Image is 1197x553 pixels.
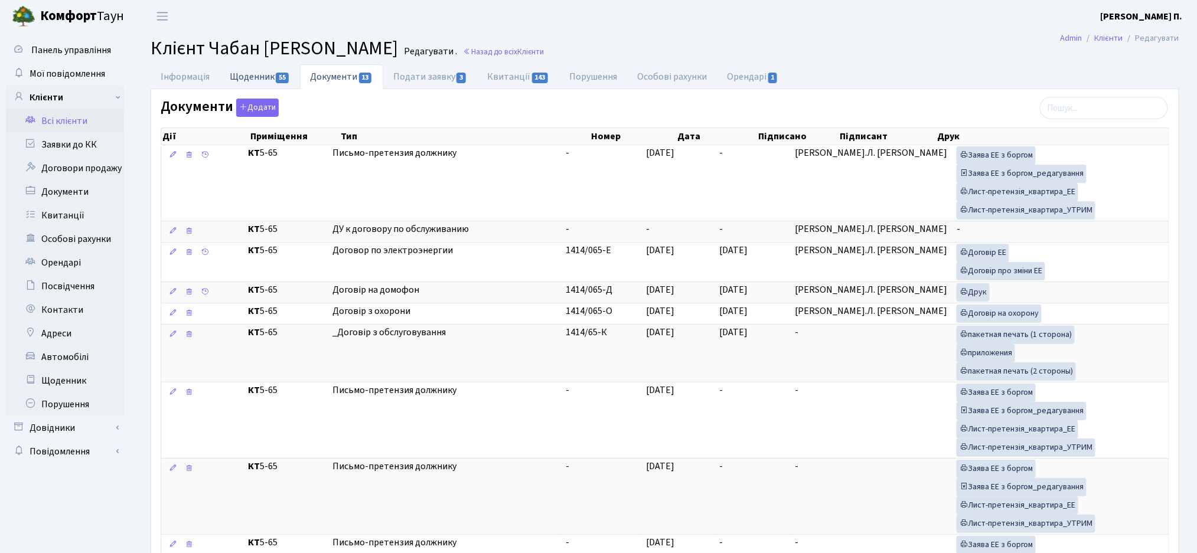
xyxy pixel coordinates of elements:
span: [PERSON_NAME].Л. [PERSON_NAME] [795,305,947,318]
span: Письмо-претензия должнику [332,384,556,397]
a: Заява ЕЕ з боргом [957,460,1036,478]
a: Довідники [6,416,124,440]
span: - [795,326,798,339]
span: - [647,222,650,235]
span: - [566,536,569,549]
a: Порушення [560,64,628,89]
span: - [719,146,723,159]
span: Договір на домофон [332,283,556,297]
a: Лист-претензія_квартира_ЕЕ [957,183,1078,201]
span: Письмо-претензия должнику [332,536,556,549]
b: КТ [248,283,260,296]
a: Адреси [6,322,124,345]
a: пакетная печать (2 стороны) [957,362,1076,381]
input: Пошук... [1040,97,1168,119]
span: [PERSON_NAME].Л. [PERSON_NAME] [795,244,947,257]
span: [PERSON_NAME].Л. [PERSON_NAME] [795,283,947,296]
span: 5-65 [248,305,323,318]
a: Особові рахунки [6,227,124,251]
span: 1414/065-Е [566,244,611,257]
span: Мої повідомлення [30,67,105,80]
span: 143 [532,73,549,83]
a: Порушення [6,392,124,416]
span: Договір з охорони [332,305,556,318]
span: [PERSON_NAME].Л. [PERSON_NAME] [795,222,947,235]
a: Панель управління [6,38,124,62]
span: - [719,384,723,397]
span: [DATE] [647,146,675,159]
b: Комфорт [40,6,97,25]
span: - [795,536,798,549]
span: - [566,146,569,159]
a: Заява ЕЕ з боргом_редагування [957,478,1087,496]
span: [PERSON_NAME].Л. [PERSON_NAME] [795,146,947,159]
span: [DATE] [647,326,675,339]
a: Документи [6,180,124,204]
span: Панель управління [31,44,111,57]
b: КТ [248,305,260,318]
a: Посвідчення [6,274,124,298]
span: 55 [276,73,289,83]
span: 5-65 [248,222,323,236]
span: 1414/65-К [566,326,607,339]
span: [DATE] [647,460,675,473]
a: Щоденник [6,369,124,392]
b: КТ [248,384,260,397]
span: - [957,222,960,235]
b: КТ [248,460,260,473]
span: 1414/065-Д [566,283,612,296]
a: Лист-претензія_квартира_УТРИМ [957,201,1095,220]
span: 5-65 [248,460,323,473]
button: Переключити навігацію [148,6,177,26]
small: Редагувати . [402,46,457,57]
span: Письмо-претензия должнику [332,146,556,160]
a: Квитанції [6,204,124,227]
a: Договір про зміни ЕЕ [957,262,1045,280]
a: Договір на охорону [957,305,1042,323]
th: Тип [340,128,589,145]
span: 13 [359,73,372,83]
span: Клієнти [517,46,544,57]
a: Друк [957,283,990,302]
a: Договір ЕЕ [957,244,1009,262]
a: Подати заявку [383,64,477,89]
a: Квитанції [477,64,559,89]
a: Документи [300,64,383,89]
a: Лист-претензія_квартира_УТРИМ [957,515,1095,533]
span: [DATE] [647,305,675,318]
a: Орендарі [717,64,789,89]
span: [DATE] [647,384,675,397]
a: Назад до всіхКлієнти [463,46,544,57]
a: [PERSON_NAME] П. [1101,9,1183,24]
img: logo.png [12,5,35,28]
b: КТ [248,146,260,159]
a: пакетная печать (1 сторона) [957,326,1075,344]
th: Приміщення [249,128,340,145]
span: 5-65 [248,384,323,397]
a: Автомобілі [6,345,124,369]
th: Друк [937,128,1169,145]
b: КТ [248,244,260,257]
th: Підписано [758,128,839,145]
th: Дата [676,128,758,145]
span: Договор по электроэнергии [332,244,556,257]
a: Договори продажу [6,156,124,180]
span: [DATE] [647,283,675,296]
a: Контакти [6,298,124,322]
span: Письмо-претензия должнику [332,460,556,473]
a: Admin [1061,32,1082,44]
span: 5-65 [248,326,323,339]
b: [PERSON_NAME] П. [1101,10,1183,23]
a: Особові рахунки [628,64,717,89]
span: [DATE] [719,283,748,296]
a: Заявки до КК [6,133,124,156]
span: [DATE] [719,326,748,339]
a: Клієнти [1095,32,1123,44]
span: 5-65 [248,283,323,297]
a: Клієнти [6,86,124,109]
a: Заява ЕЕ з боргом_редагування [957,402,1087,420]
span: 3 [456,73,466,83]
a: Повідомлення [6,440,124,463]
label: Документи [161,99,279,117]
li: Редагувати [1123,32,1179,45]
